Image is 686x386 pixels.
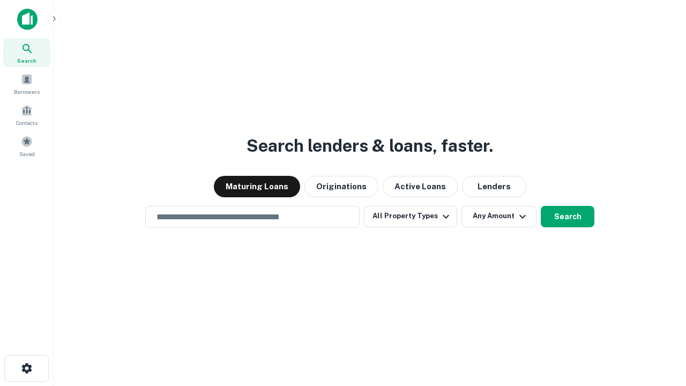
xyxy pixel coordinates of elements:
[14,87,40,96] span: Borrowers
[17,9,38,30] img: capitalize-icon.png
[3,38,50,67] a: Search
[247,133,493,159] h3: Search lenders & loans, faster.
[632,300,686,352] iframe: Chat Widget
[462,176,526,197] button: Lenders
[541,206,594,227] button: Search
[16,118,38,127] span: Contacts
[3,100,50,129] a: Contacts
[383,176,458,197] button: Active Loans
[3,69,50,98] a: Borrowers
[304,176,378,197] button: Originations
[3,131,50,160] a: Saved
[364,206,457,227] button: All Property Types
[19,150,35,158] span: Saved
[214,176,300,197] button: Maturing Loans
[461,206,536,227] button: Any Amount
[17,56,36,65] span: Search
